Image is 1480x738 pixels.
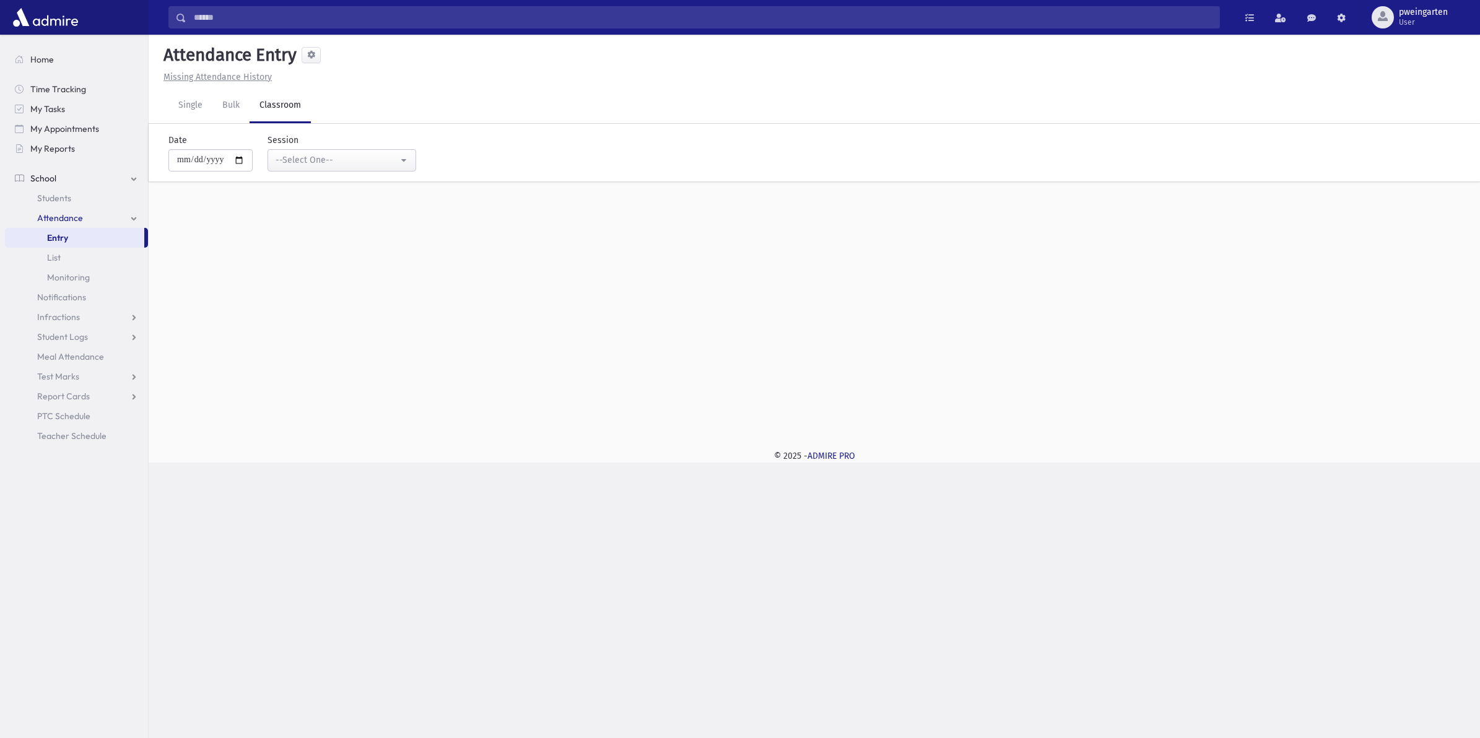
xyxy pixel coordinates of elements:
[807,451,855,461] a: ADMIRE PRO
[5,248,148,267] a: List
[30,123,99,134] span: My Appointments
[37,193,71,204] span: Students
[37,391,90,402] span: Report Cards
[159,45,297,66] h5: Attendance Entry
[5,119,148,139] a: My Appointments
[30,143,75,154] span: My Reports
[37,292,86,303] span: Notifications
[5,99,148,119] a: My Tasks
[37,410,90,422] span: PTC Schedule
[37,212,83,224] span: Attendance
[5,386,148,406] a: Report Cards
[5,406,148,426] a: PTC Schedule
[5,367,148,386] a: Test Marks
[159,72,272,82] a: Missing Attendance History
[37,430,107,441] span: Teacher Schedule
[163,72,272,82] u: Missing Attendance History
[5,50,148,69] a: Home
[5,347,148,367] a: Meal Attendance
[47,252,61,263] span: List
[30,173,56,184] span: School
[5,287,148,307] a: Notifications
[5,188,148,208] a: Students
[5,267,148,287] a: Monitoring
[37,371,79,382] span: Test Marks
[276,154,398,167] div: --Select One--
[5,307,148,327] a: Infractions
[5,327,148,347] a: Student Logs
[30,54,54,65] span: Home
[268,134,298,147] label: Session
[5,426,148,446] a: Teacher Schedule
[186,6,1219,28] input: Search
[10,5,81,30] img: AdmirePro
[47,272,90,283] span: Monitoring
[168,89,212,123] a: Single
[5,228,144,248] a: Entry
[250,89,311,123] a: Classroom
[47,232,68,243] span: Entry
[1399,7,1448,17] span: pweingarten
[5,168,148,188] a: School
[37,351,104,362] span: Meal Attendance
[5,79,148,99] a: Time Tracking
[5,139,148,158] a: My Reports
[37,311,80,323] span: Infractions
[168,449,1460,462] div: © 2025 -
[5,208,148,228] a: Attendance
[30,84,86,95] span: Time Tracking
[268,149,416,171] button: --Select One--
[212,89,250,123] a: Bulk
[1399,17,1448,27] span: User
[30,103,65,115] span: My Tasks
[37,331,88,342] span: Student Logs
[168,134,187,147] label: Date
